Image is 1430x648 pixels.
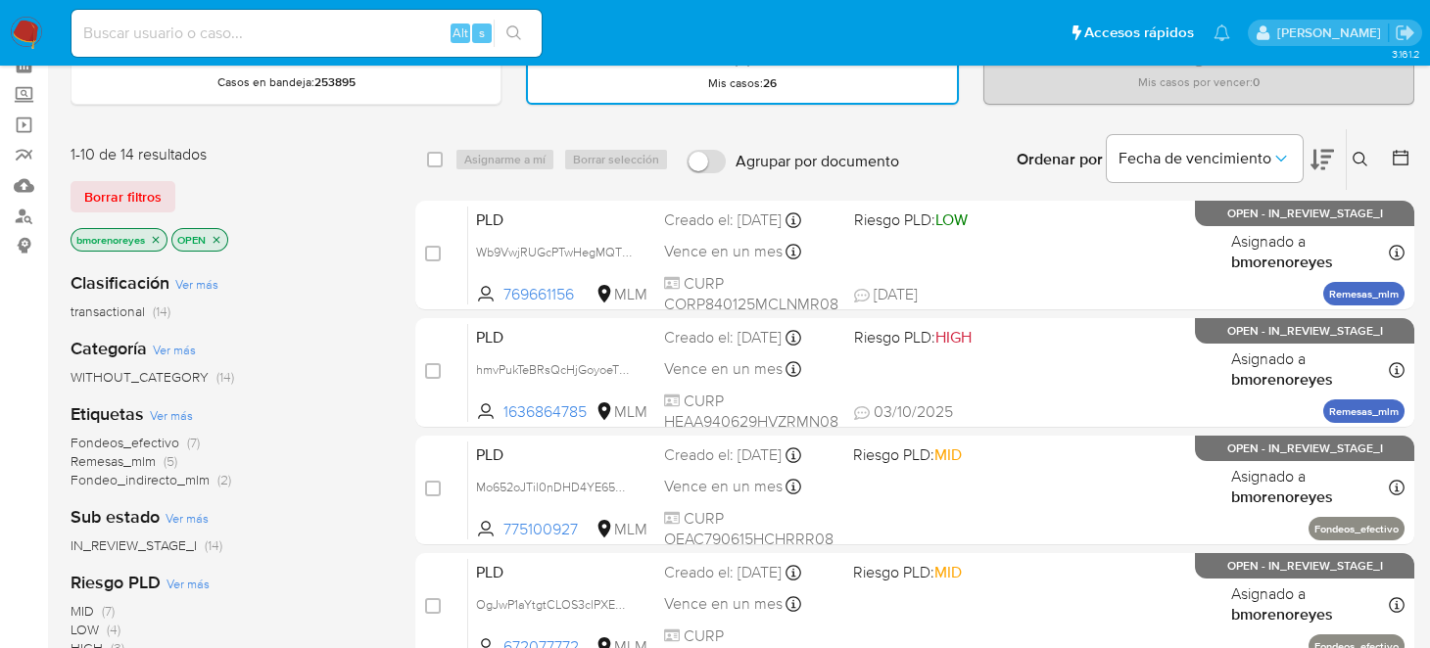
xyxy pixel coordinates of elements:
p: brenda.morenoreyes@mercadolibre.com.mx [1277,23,1388,42]
span: Alt [453,23,468,42]
span: s [479,23,485,42]
input: Buscar usuario o caso... [71,21,542,46]
a: Notificaciones [1214,24,1230,41]
a: Salir [1395,23,1415,43]
span: Accesos rápidos [1084,23,1194,43]
button: search-icon [494,20,534,47]
span: 3.161.2 [1392,46,1420,62]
